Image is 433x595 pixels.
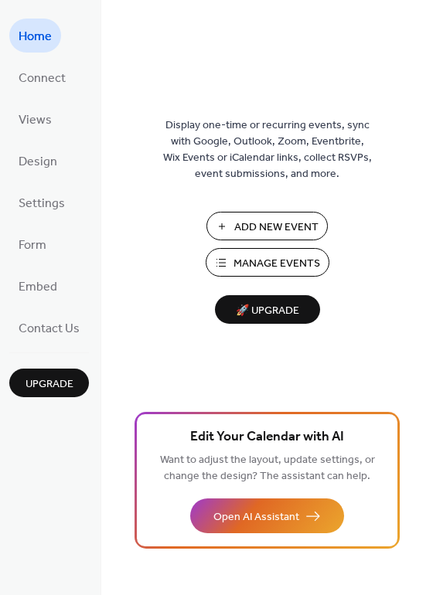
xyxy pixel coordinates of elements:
a: Contact Us [9,311,89,345]
span: Open AI Assistant [213,509,299,525]
a: Views [9,102,61,136]
button: Open AI Assistant [190,498,344,533]
span: Connect [19,66,66,91]
button: Upgrade [9,369,89,397]
span: 🚀 Upgrade [224,301,311,321]
span: Add New Event [234,219,319,236]
span: Want to adjust the layout, update settings, or change the design? The assistant can help. [160,450,375,487]
span: Contact Us [19,317,80,342]
span: Manage Events [234,256,320,272]
a: Settings [9,185,74,219]
a: Connect [9,60,75,94]
span: Embed [19,275,57,300]
span: Edit Your Calendar with AI [190,427,344,448]
button: Add New Event [206,212,328,240]
a: Home [9,19,61,53]
button: Manage Events [206,248,329,277]
span: Design [19,150,57,175]
span: Display one-time or recurring events, sync with Google, Outlook, Zoom, Eventbrite, Wix Events or ... [163,117,372,182]
a: Form [9,227,56,261]
span: Views [19,108,52,133]
a: Design [9,144,66,178]
button: 🚀 Upgrade [215,295,320,324]
span: Form [19,233,46,258]
a: Embed [9,269,66,303]
span: Home [19,25,52,49]
span: Settings [19,192,65,216]
span: Upgrade [26,376,73,393]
